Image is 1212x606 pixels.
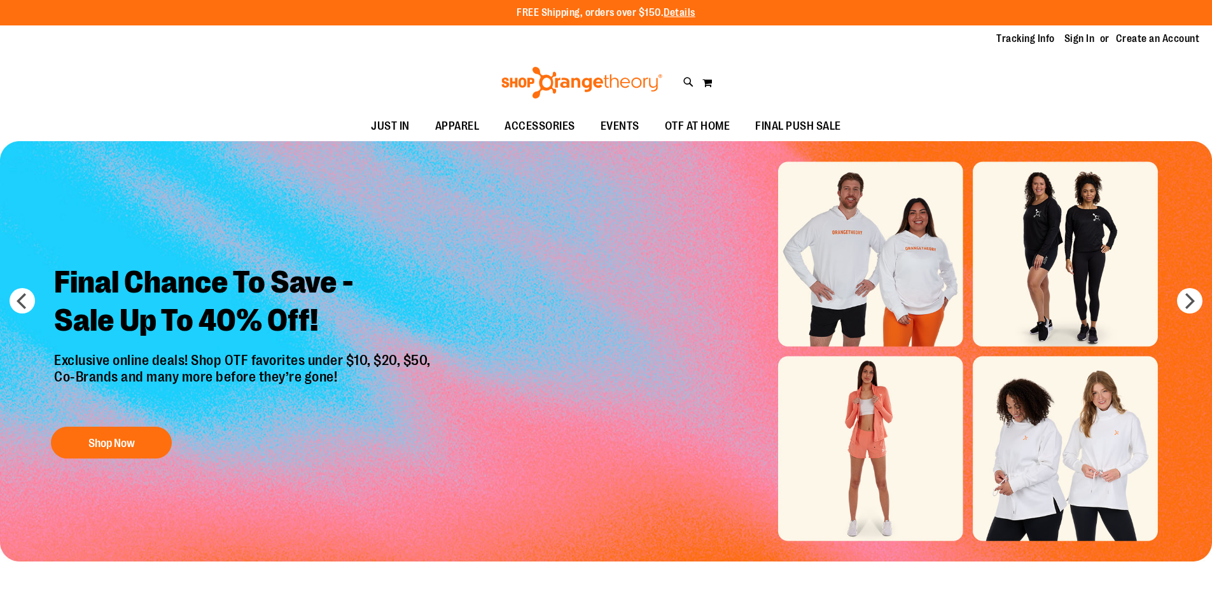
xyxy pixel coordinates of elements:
[45,352,443,415] p: Exclusive online deals! Shop OTF favorites under $10, $20, $50, Co-Brands and many more before th...
[499,67,664,99] img: Shop Orangetheory
[1064,32,1095,46] a: Sign In
[505,112,575,141] span: ACCESSORIES
[51,427,172,458] button: Shop Now
[435,112,480,141] span: APPAREL
[10,288,35,313] button: prev
[45,254,443,465] a: Final Chance To Save -Sale Up To 40% Off! Exclusive online deals! Shop OTF favorites under $10, $...
[665,112,730,141] span: OTF AT HOME
[1116,32,1200,46] a: Create an Account
[1177,288,1202,313] button: next
[996,32,1055,46] a: Tracking Info
[601,112,639,141] span: EVENTS
[517,6,695,20] p: FREE Shipping, orders over $150.
[664,7,695,18] a: Details
[755,112,841,141] span: FINAL PUSH SALE
[371,112,410,141] span: JUST IN
[45,254,443,352] h2: Final Chance To Save - Sale Up To 40% Off!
